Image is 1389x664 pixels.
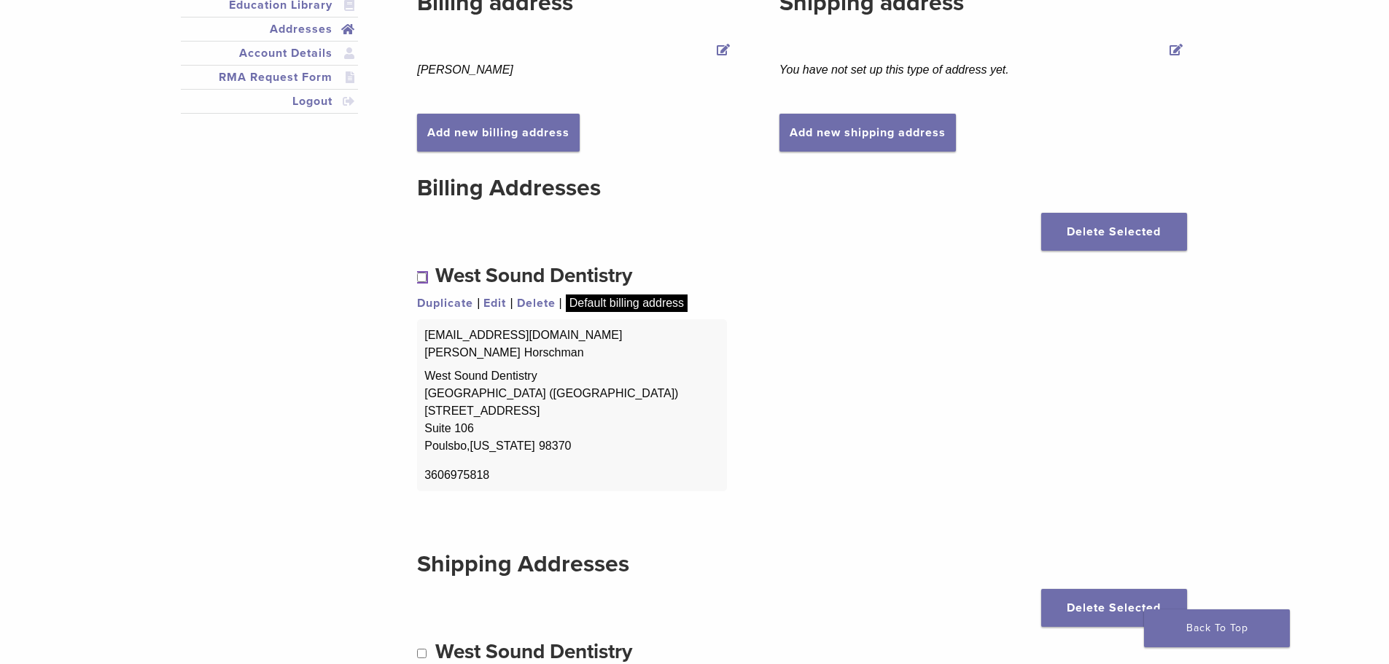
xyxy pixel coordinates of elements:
div: Default billing address [566,294,688,312]
h2: Billing Addresses [417,171,1186,206]
a: RMA Request Form [184,69,356,86]
span: [STREET_ADDRESS] [424,402,720,420]
a: Back To Top [1144,609,1290,647]
address: [PERSON_NAME] [417,61,734,79]
a: Edit [483,294,506,312]
span: 3606975818 [424,461,720,484]
span: | [559,294,562,312]
address: You have not set up this type of address yet. [779,61,1187,79]
a: Duplicate [417,294,473,312]
span: Horschman [524,344,584,362]
h2: Shipping Addresses [417,547,1186,582]
span: [PERSON_NAME] [424,344,521,362]
span: 98370 [539,437,572,455]
button: Delete selected [1041,589,1187,627]
a: Edit Billing address [714,41,734,61]
a: Logout [184,93,356,110]
a: Delete [517,294,556,312]
span: Suite 106 [424,420,720,437]
a: Addresses [184,20,356,38]
span: [US_STATE] [467,437,535,455]
a: Add Shipping address [1167,41,1187,61]
span: [EMAIL_ADDRESS][DOMAIN_NAME] [424,327,720,344]
a: Add new billing address [417,114,580,152]
span: West Sound Dentistry [435,263,632,288]
a: Account Details [184,44,356,62]
span: [GEOGRAPHIC_DATA] ([GEOGRAPHIC_DATA]) [424,385,720,402]
span: | [477,294,480,312]
a: Add new shipping address [779,114,956,152]
span: West Sound Dentistry [424,367,720,385]
button: Delete selected [1041,213,1187,251]
span: Poulsbo [424,437,467,455]
span: West Sound Dentistry [435,639,632,664]
span: | [510,294,513,312]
